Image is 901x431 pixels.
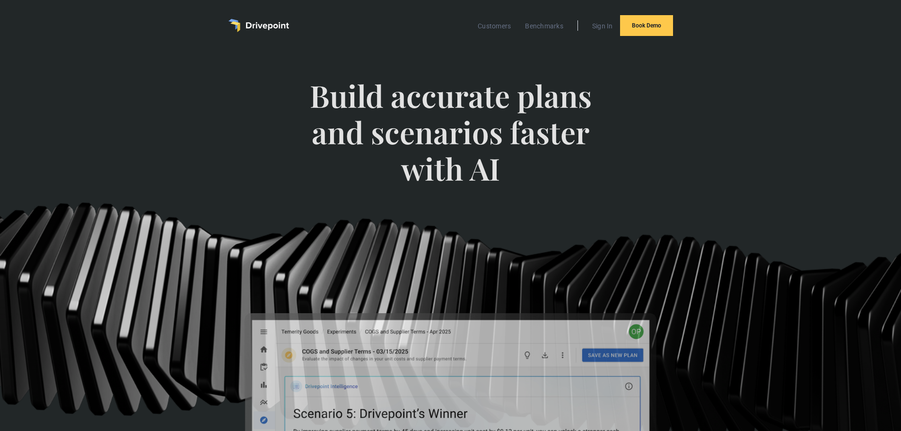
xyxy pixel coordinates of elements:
a: Customers [473,20,516,32]
a: Sign In [587,20,618,32]
a: Benchmarks [520,20,568,32]
a: Book Demo [620,15,673,36]
a: home [228,19,289,32]
span: Build accurate plans and scenarios faster with AI [295,78,606,205]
